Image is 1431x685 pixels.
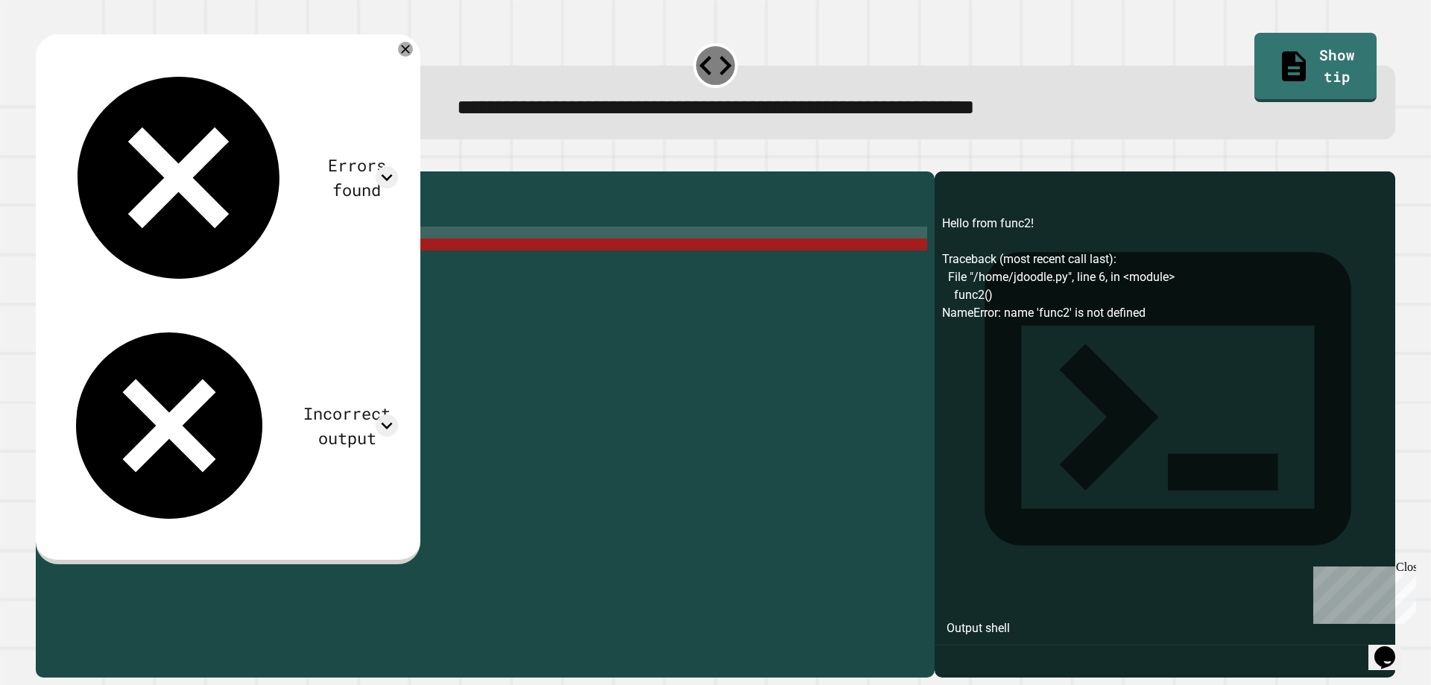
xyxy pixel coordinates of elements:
div: Hello from func2! Traceback (most recent call last): File "/home/jdoodle.py", line 6, in <module>... [942,215,1388,678]
div: Chat with us now!Close [6,6,103,95]
iframe: chat widget [1307,561,1416,624]
iframe: chat widget [1368,625,1416,670]
div: Errors found [315,153,398,202]
a: Show tip [1254,33,1376,101]
div: Incorrect output [296,401,398,450]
